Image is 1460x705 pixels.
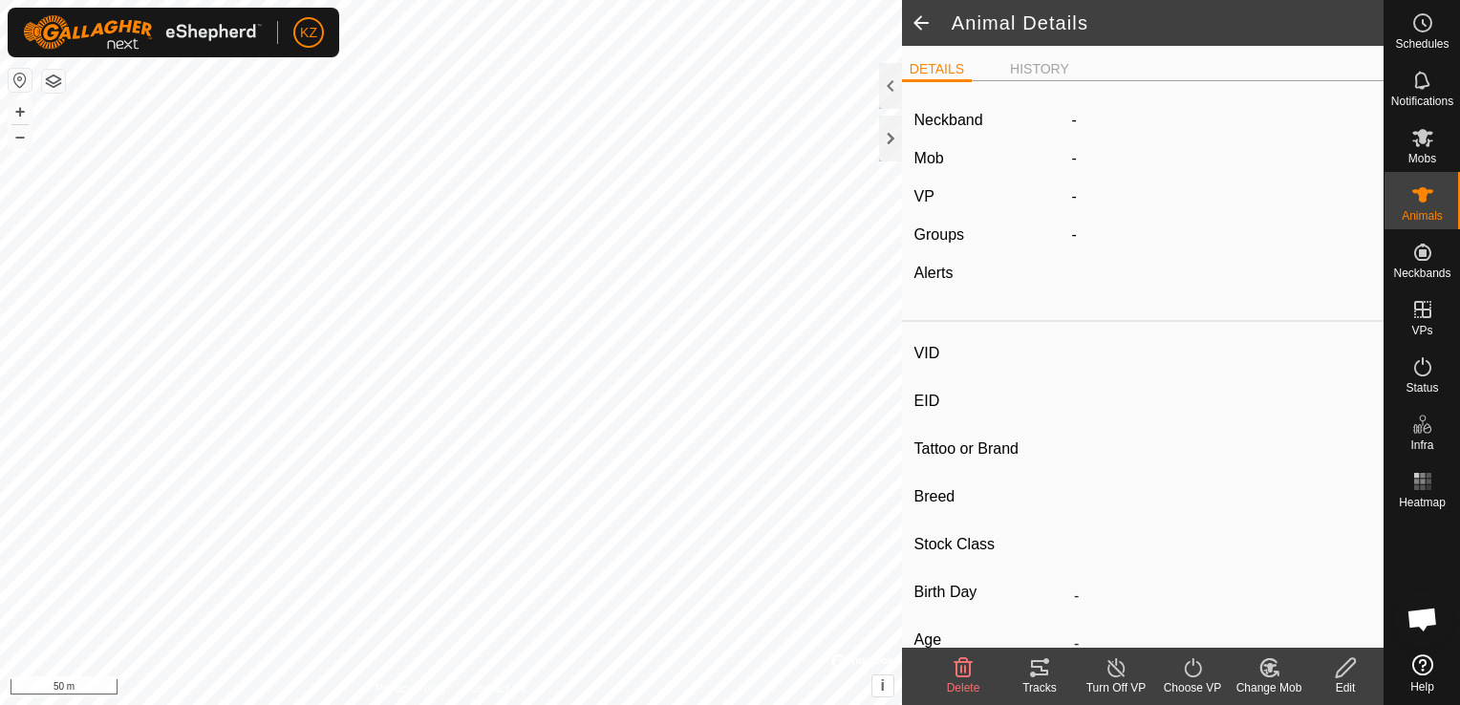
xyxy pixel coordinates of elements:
label: Breed [914,484,1067,509]
label: - [1071,109,1076,132]
span: KZ [300,23,317,43]
label: Alerts [914,265,954,281]
span: Animals [1402,210,1443,222]
button: – [9,125,32,148]
span: Heatmap [1399,497,1446,508]
app-display-virtual-paddock-transition: - [1071,188,1076,204]
label: Groups [914,226,964,243]
button: i [872,675,893,696]
a: Privacy Policy [376,680,447,697]
div: Turn Off VP [1078,679,1154,696]
button: + [9,100,32,123]
div: Change Mob [1231,679,1307,696]
span: Delete [947,681,980,694]
span: Infra [1410,439,1433,451]
label: EID [914,389,1067,414]
a: Contact Us [470,680,526,697]
span: i [881,677,885,694]
button: Map Layers [42,70,65,93]
label: Age [914,628,1067,652]
label: Mob [914,150,944,166]
span: Help [1410,681,1434,693]
span: Mobs [1408,153,1436,164]
h2: Animal Details [952,11,1384,34]
li: DETAILS [902,59,972,82]
span: - [1071,150,1076,166]
span: Schedules [1395,38,1449,50]
div: Open chat [1394,590,1451,648]
span: Status [1406,382,1438,394]
div: - [1063,224,1379,246]
div: Edit [1307,679,1384,696]
label: Tattoo or Brand [914,437,1067,461]
span: VPs [1411,325,1432,336]
label: Neckband [914,109,983,132]
a: Help [1385,647,1460,700]
li: HISTORY [1002,59,1077,79]
label: VID [914,341,1067,366]
span: Notifications [1391,96,1453,107]
label: Stock Class [914,532,1067,557]
div: Tracks [1001,679,1078,696]
span: Neckbands [1393,267,1450,279]
label: VP [914,188,934,204]
div: Choose VP [1154,679,1231,696]
img: Gallagher Logo [23,15,262,50]
button: Reset Map [9,69,32,92]
label: Birth Day [914,580,1067,605]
